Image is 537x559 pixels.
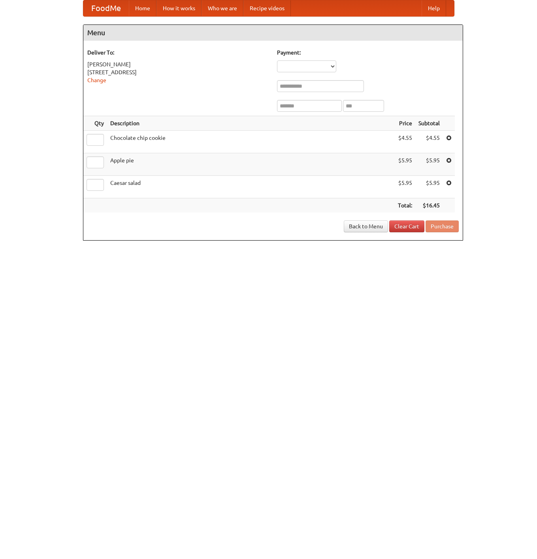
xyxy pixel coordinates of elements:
[83,25,463,41] h4: Menu
[415,116,443,131] th: Subtotal
[87,60,269,68] div: [PERSON_NAME]
[277,49,459,56] h5: Payment:
[87,68,269,76] div: [STREET_ADDRESS]
[389,220,424,232] a: Clear Cart
[107,116,395,131] th: Description
[415,131,443,153] td: $4.55
[87,49,269,56] h5: Deliver To:
[129,0,156,16] a: Home
[344,220,388,232] a: Back to Menu
[422,0,446,16] a: Help
[202,0,243,16] a: Who we are
[395,153,415,176] td: $5.95
[395,176,415,198] td: $5.95
[415,198,443,213] th: $16.45
[395,131,415,153] td: $4.55
[415,153,443,176] td: $5.95
[83,116,107,131] th: Qty
[395,116,415,131] th: Price
[87,77,106,83] a: Change
[243,0,291,16] a: Recipe videos
[83,0,129,16] a: FoodMe
[415,176,443,198] td: $5.95
[107,153,395,176] td: Apple pie
[156,0,202,16] a: How it works
[107,176,395,198] td: Caesar salad
[107,131,395,153] td: Chocolate chip cookie
[395,198,415,213] th: Total:
[426,220,459,232] button: Purchase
